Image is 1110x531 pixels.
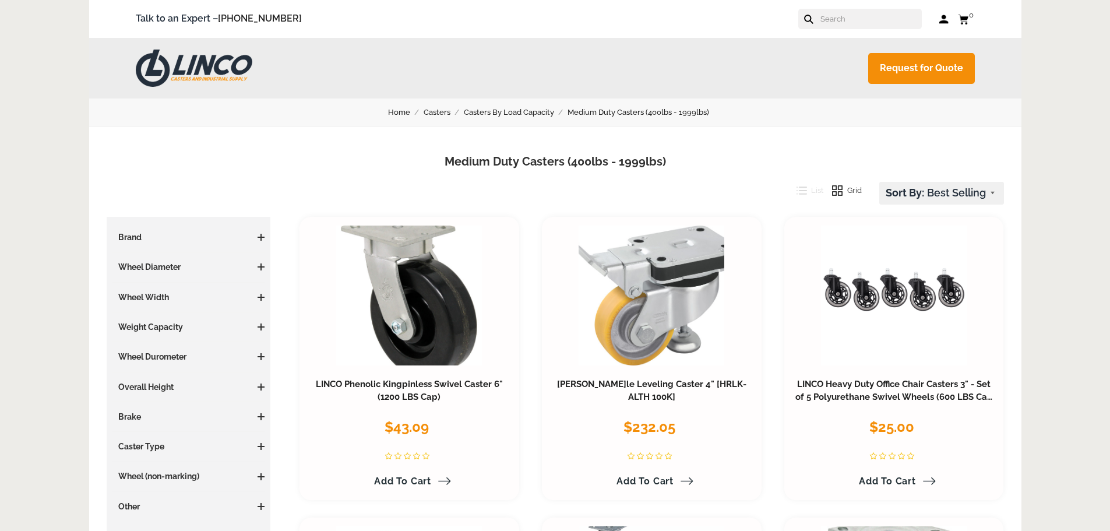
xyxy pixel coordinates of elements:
span: Add to Cart [374,476,431,487]
a: Add to Cart [609,472,693,491]
a: Medium Duty Casters (400lbs - 1999lbs) [568,106,723,119]
span: $25.00 [869,419,914,435]
h3: Caster Type [112,441,265,452]
span: $232.05 [623,419,675,435]
h3: Wheel (non-marking) [112,470,265,482]
input: Search [819,9,922,29]
span: Add to Cart [859,476,916,487]
h1: Medium Duty Casters (400lbs - 1999lbs) [107,153,1004,170]
a: Home [388,106,424,119]
a: Casters By Load Capacity [464,106,568,119]
a: Add to Cart [852,472,936,491]
a: [PHONE_NUMBER] [218,13,302,24]
span: $43.09 [385,419,429,435]
h3: Brand [112,231,265,243]
button: Grid [823,182,862,199]
a: LINCO Heavy Duty Office Chair Casters 3" - Set of 5 Polyurethane Swivel Wheels (600 LBS Cap Combi... [795,379,993,415]
span: Add to Cart [616,476,674,487]
h3: Wheel Durometer [112,351,265,363]
img: LINCO CASTERS & INDUSTRIAL SUPPLY [136,50,252,87]
a: Add to Cart [367,472,451,491]
h3: Weight Capacity [112,321,265,333]
h3: Other [112,501,265,512]
span: Talk to an Expert – [136,11,302,27]
button: List [788,182,824,199]
a: 0 [958,12,975,26]
h3: Wheel Width [112,291,265,303]
a: Request for Quote [868,53,975,84]
h3: Wheel Diameter [112,261,265,273]
a: Casters [424,106,464,119]
a: Log in [939,13,949,25]
a: [PERSON_NAME]le Leveling Caster 4" [HRLK-ALTH 100K] [557,379,746,402]
span: 0 [969,10,974,19]
a: LINCO Phenolic Kingpinless Swivel Caster 6" (1200 LBS Cap) [316,379,503,402]
h3: Overall Height [112,381,265,393]
h3: Brake [112,411,265,423]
